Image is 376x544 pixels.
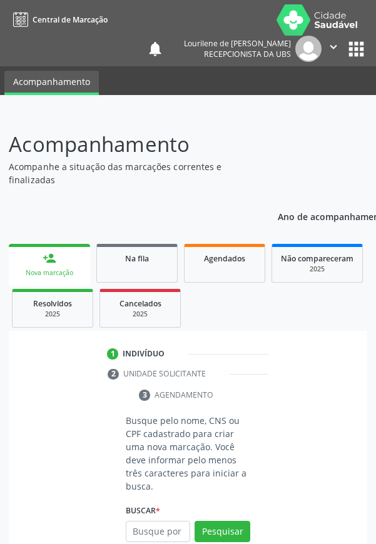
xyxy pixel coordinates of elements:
[18,268,81,278] div: Nova marcação
[295,36,322,62] img: img
[204,49,291,59] span: Recepcionista da UBS
[33,298,72,309] span: Resolvidos
[9,9,108,30] a: Central de Marcação
[184,38,291,49] div: Lourilene de [PERSON_NAME]
[109,310,171,319] div: 2025
[195,521,250,542] button: Pesquisar
[4,71,99,95] a: Acompanhamento
[9,129,260,160] p: Acompanhamento
[281,253,353,264] span: Não compareceram
[345,38,367,60] button: apps
[126,414,250,493] p: Busque pelo nome, CNS ou CPF cadastrado para criar uma nova marcação. Você deve informar pelo men...
[126,521,190,542] input: Busque por nome, CNS ou CPF
[21,310,84,319] div: 2025
[9,160,260,186] p: Acompanhe a situação das marcações correntes e finalizadas
[322,36,345,62] button: 
[107,348,118,360] div: 1
[204,253,245,264] span: Agendados
[327,40,340,54] i: 
[123,348,165,360] div: Indivíduo
[146,40,164,58] button: notifications
[43,251,56,265] div: person_add
[33,14,108,25] span: Central de Marcação
[125,253,149,264] span: Na fila
[281,264,353,274] div: 2025
[126,501,160,521] label: Buscar
[119,298,161,309] span: Cancelados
